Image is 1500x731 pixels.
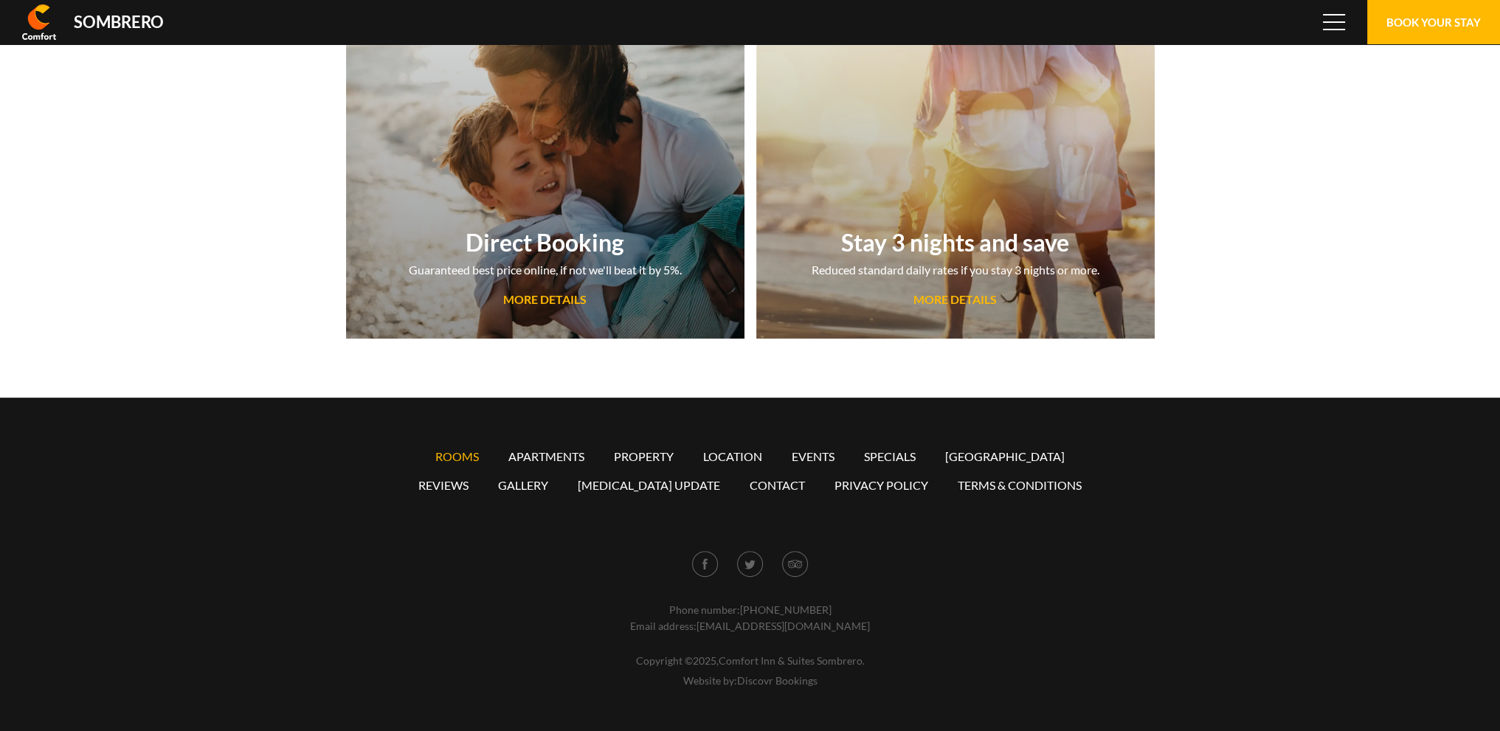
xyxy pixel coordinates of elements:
a: Contact [750,478,805,492]
a: Specials [864,449,916,463]
a: Discovr Bookings [737,674,818,687]
span: Menu [1323,14,1345,30]
span: MORE DETAILS [913,292,997,306]
a: [GEOGRAPHIC_DATA] [945,449,1065,463]
a: Apartments [508,449,584,463]
a: Terms & conditions [958,478,1082,492]
a: Events [792,449,834,463]
a: Gallery [498,478,548,492]
img: Comfort Inn & Suites Sombrero [22,4,56,40]
a: Property [614,449,674,463]
small: Website by: [315,674,1186,687]
small: Copyright © 2025 , [315,654,1186,667]
div: Sombrero [74,14,164,30]
a: Location [703,449,762,463]
li: Reduced standard daily rates if you stay 3 nights or more. [812,260,1099,280]
h2: Stay 3 nights and save [764,228,1147,257]
li: Guaranteed best price online, if not we'll beat it by 5%. [409,260,682,280]
h2: Direct Booking [353,228,737,257]
a: Comfort Inn & Suites Sombrero. [719,654,865,667]
a: Privacy policy [834,478,928,492]
a: [EMAIL_ADDRESS][DOMAIN_NAME] [697,620,870,632]
a: Rooms [435,449,479,463]
span: MORE DETAILS [503,292,587,306]
a: [PHONE_NUMBER] [740,603,832,616]
p: Phone number: [315,603,1186,616]
a: Reviews [418,478,469,492]
p: Email address: [315,620,1186,632]
a: [MEDICAL_DATA] Update [578,478,720,492]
